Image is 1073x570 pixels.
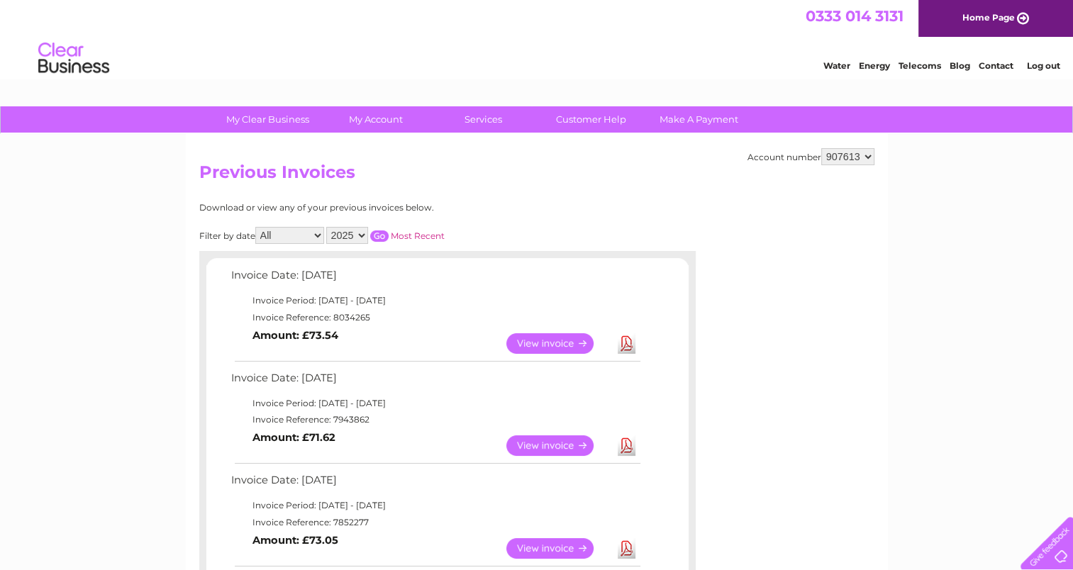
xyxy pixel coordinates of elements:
b: Amount: £73.05 [252,534,338,547]
a: Telecoms [899,60,941,71]
td: Invoice Reference: 8034265 [228,309,643,326]
a: View [506,435,611,456]
img: logo.png [38,37,110,80]
b: Amount: £73.54 [252,329,338,342]
td: Invoice Period: [DATE] - [DATE] [228,292,643,309]
div: Filter by date [199,227,572,244]
td: Invoice Reference: 7943862 [228,411,643,428]
a: Log out [1026,60,1060,71]
b: Amount: £71.62 [252,431,335,444]
a: Download [618,538,635,559]
a: Customer Help [533,106,650,133]
a: Download [618,333,635,354]
td: Invoice Reference: 7852277 [228,514,643,531]
td: Invoice Date: [DATE] [228,266,643,292]
td: Invoice Date: [DATE] [228,369,643,395]
div: Download or view any of your previous invoices below. [199,203,572,213]
a: Make A Payment [640,106,757,133]
a: My Account [317,106,434,133]
div: Clear Business is a trading name of Verastar Limited (registered in [GEOGRAPHIC_DATA] No. 3667643... [202,8,872,69]
a: Services [425,106,542,133]
a: Energy [859,60,890,71]
div: Account number [747,148,874,165]
h2: Previous Invoices [199,162,874,189]
a: Most Recent [391,230,445,241]
td: Invoice Period: [DATE] - [DATE] [228,497,643,514]
a: View [506,333,611,354]
a: My Clear Business [209,106,326,133]
td: Invoice Period: [DATE] - [DATE] [228,395,643,412]
td: Invoice Date: [DATE] [228,471,643,497]
a: 0333 014 3131 [806,7,904,25]
a: Contact [979,60,1013,71]
a: View [506,538,611,559]
a: Blog [950,60,970,71]
a: Download [618,435,635,456]
a: Water [823,60,850,71]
